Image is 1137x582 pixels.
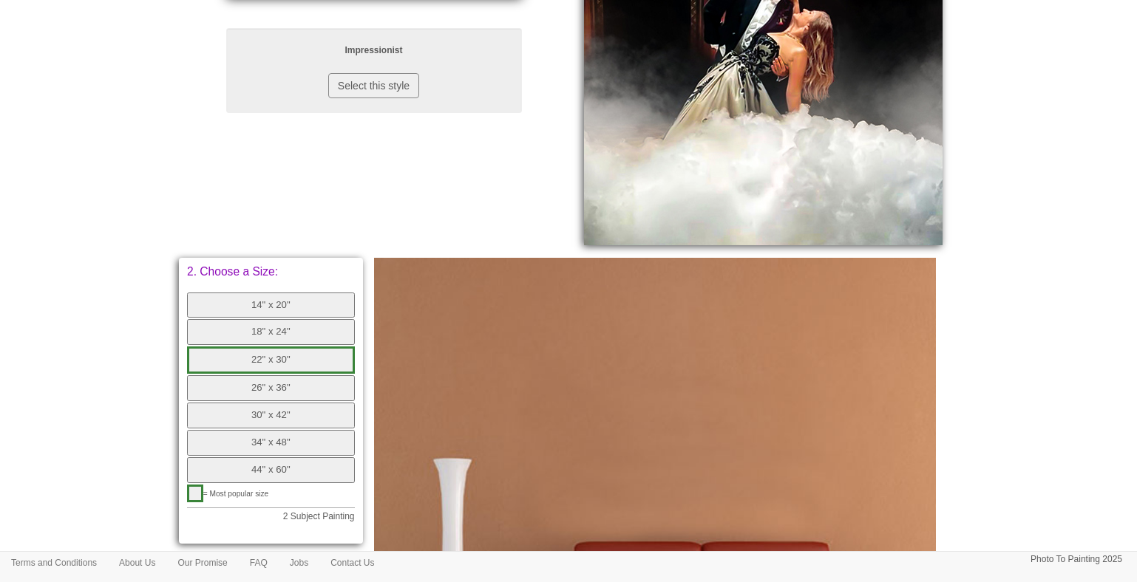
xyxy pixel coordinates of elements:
span: = Most popular size [203,490,269,498]
a: Jobs [279,552,319,574]
p: Photo To Painting 2025 [1031,552,1122,567]
button: 22" x 30" [187,346,355,374]
p: 2 Subject Painting [187,512,355,521]
button: 14" x 20" [187,292,355,318]
a: About Us [108,552,166,574]
p: Impressionist [241,43,507,58]
a: Our Promise [166,552,238,574]
a: FAQ [239,552,279,574]
p: 2. Choose a Size: [187,266,355,278]
a: Contact Us [319,552,385,574]
button: 30" x 42" [187,403,355,428]
button: 18" x 24" [187,319,355,345]
button: 44" x 60" [187,457,355,483]
button: 26" x 36" [187,375,355,401]
button: 34" x 48" [187,430,355,456]
button: Select this style [328,73,419,98]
